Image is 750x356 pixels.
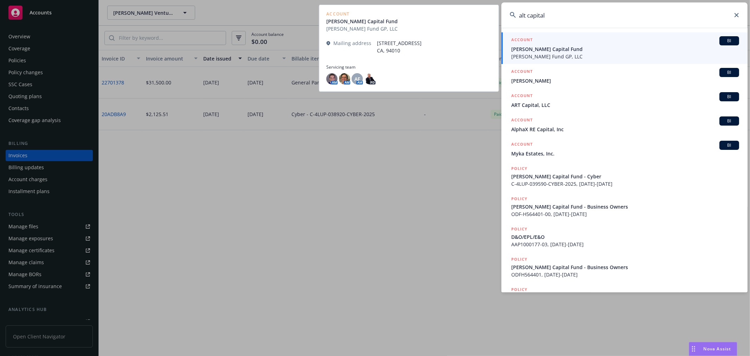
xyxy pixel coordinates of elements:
span: [PERSON_NAME] Capital Fund - Cyber [511,173,739,180]
span: [PERSON_NAME] Fund GP, LLC [511,53,739,60]
span: [PERSON_NAME] Capital Fund - Business Owners [511,203,739,210]
div: Drag to move [689,342,698,356]
h5: ACCOUNT [511,141,533,149]
span: AlphaX RE Capital, Inc [511,126,739,133]
span: BI [722,142,736,148]
span: AAP1000177-03, [DATE]-[DATE] [511,241,739,248]
button: Nova Assist [689,342,737,356]
span: Myka Estates, Inc. [511,150,739,157]
h5: ACCOUNT [511,92,533,101]
h5: ACCOUNT [511,36,533,45]
a: POLICY [501,282,748,312]
h5: POLICY [511,286,527,293]
a: POLICY[PERSON_NAME] Capital Fund - Business OwnersODF-H564401-00, [DATE]-[DATE] [501,191,748,222]
h5: POLICY [511,165,527,172]
span: BI [722,38,736,44]
span: ODFH564401, [DATE]-[DATE] [511,271,739,278]
a: POLICY[PERSON_NAME] Capital Fund - Business OwnersODFH564401, [DATE]-[DATE] [501,252,748,282]
h5: POLICY [511,225,527,233]
a: POLICY[PERSON_NAME] Capital Fund - CyberC-4LUP-039590-CYBER-2025, [DATE]-[DATE] [501,161,748,191]
span: ODF-H564401-00, [DATE]-[DATE] [511,210,739,218]
h5: POLICY [511,256,527,263]
span: ART Capital, LLC [511,101,739,109]
h5: ACCOUNT [511,116,533,125]
a: ACCOUNTBI[PERSON_NAME] [501,64,748,88]
a: ACCOUNTBIAlphaX RE Capital, Inc [501,113,748,137]
span: D&O/EPL/E&O [511,233,739,241]
span: BI [722,94,736,100]
span: [PERSON_NAME] Capital Fund - Business Owners [511,263,739,271]
a: ACCOUNTBI[PERSON_NAME] Capital Fund[PERSON_NAME] Fund GP, LLC [501,32,748,64]
span: [PERSON_NAME] Capital Fund [511,45,739,53]
span: BI [722,118,736,124]
span: [PERSON_NAME] [511,77,739,84]
span: BI [722,69,736,76]
a: ACCOUNTBIMyka Estates, Inc. [501,137,748,161]
a: POLICYD&O/EPL/E&OAAP1000177-03, [DATE]-[DATE] [501,222,748,252]
h5: ACCOUNT [511,68,533,76]
span: C-4LUP-039590-CYBER-2025, [DATE]-[DATE] [511,180,739,187]
a: ACCOUNTBIART Capital, LLC [501,88,748,113]
input: Search... [501,2,748,28]
h5: POLICY [511,195,527,202]
span: Nova Assist [704,346,731,352]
